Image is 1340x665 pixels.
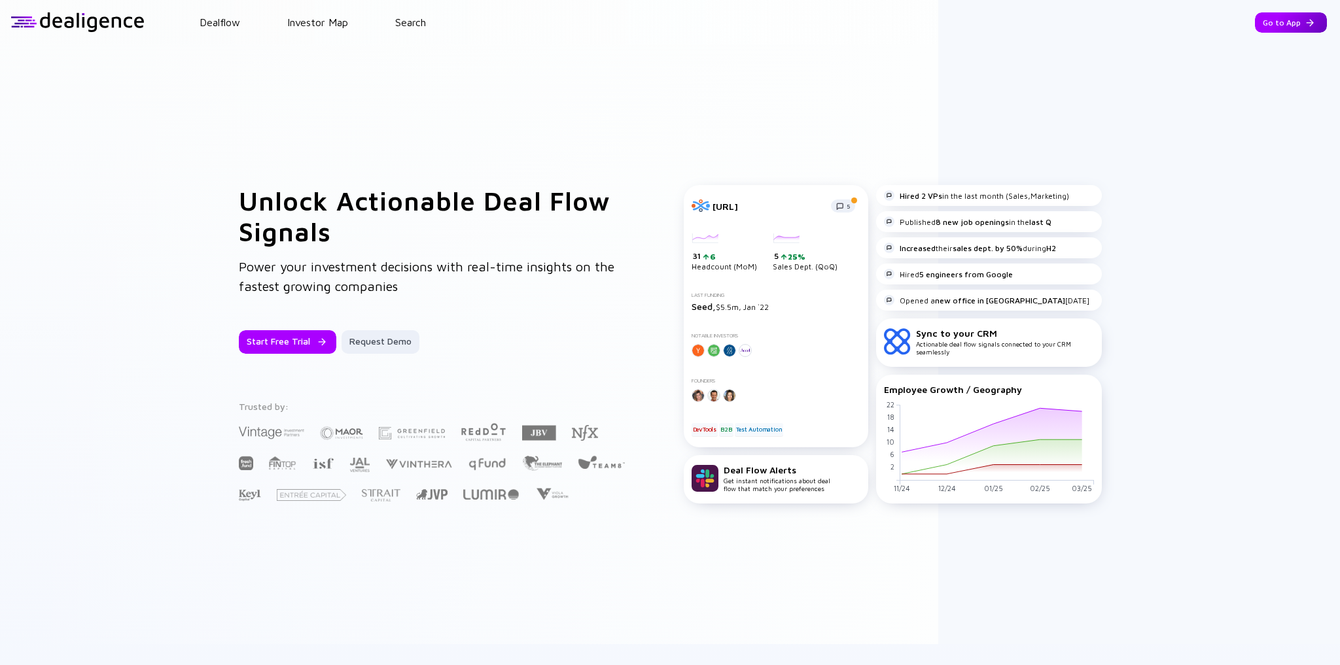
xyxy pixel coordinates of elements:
div: Actionable deal flow signals connected to your CRM seamlessly [916,328,1094,356]
strong: sales dept. by 50% [953,243,1023,253]
strong: new office in [GEOGRAPHIC_DATA] [935,296,1065,305]
div: in the last month (Sales,Marketing) [884,190,1069,201]
button: Go to App [1255,12,1327,33]
div: Test Automation [735,423,783,436]
div: Published in the [884,216,1051,227]
button: Request Demo [342,330,419,354]
tspan: 02/25 [1029,484,1049,492]
div: Founders [692,378,860,384]
img: JAL Ventures [349,458,370,472]
img: Vintage Investment Partners [239,425,304,440]
div: Notable Investors [692,333,860,339]
div: Deal Flow Alerts [724,464,830,475]
tspan: 11/24 [893,484,909,492]
div: B2B [719,423,733,436]
div: 25% [786,252,805,262]
img: Jerusalem Venture Partners [416,489,448,500]
button: Start Free Trial [239,330,336,354]
div: Opened a [DATE] [884,295,1089,305]
a: Dealflow [200,16,240,28]
div: $5.5m, Jan `22 [692,301,860,312]
div: Sales Dept. (QoQ) [773,233,837,271]
strong: Increased [900,243,936,253]
img: Greenfield Partners [379,427,445,439]
a: Search [395,16,426,28]
img: Key1 Capital [239,489,261,502]
img: Team8 [578,455,625,469]
tspan: 01/25 [983,484,1002,492]
strong: Hired 2 VPs [900,191,942,201]
div: 31 [693,251,757,262]
tspan: 12/24 [938,484,955,492]
img: Viola Growth [535,488,569,500]
div: DevTools [692,423,718,436]
span: Power your investment decisions with real-time insights on the fastest growing companies [239,259,614,294]
tspan: 6 [889,450,894,458]
h1: Unlock Actionable Deal Flow Signals [239,185,631,247]
div: their during [884,243,1056,253]
div: Headcount (MoM) [692,233,757,271]
strong: H2 [1046,243,1056,253]
div: Sync to your CRM [916,328,1094,339]
span: Seed, [692,301,716,312]
img: Strait Capital [362,489,400,502]
div: Trusted by: [239,401,627,412]
div: Last Funding [692,292,860,298]
div: Hired [884,269,1013,279]
tspan: 2 [890,462,894,471]
img: Entrée Capital [277,489,346,501]
div: Employee Growth / Geography [884,384,1094,395]
a: Investor Map [287,16,348,28]
tspan: 22 [886,400,894,409]
strong: 5 engineers from Google [919,269,1013,279]
img: NFX [572,425,598,441]
strong: 8 new job openings [936,217,1009,227]
img: Israel Secondary Fund [312,457,334,469]
div: 6 [709,252,716,262]
img: Maor Investments [320,422,363,444]
tspan: 10 [886,437,894,446]
img: FINTOP Capital [269,456,296,470]
tspan: 03/25 [1072,484,1092,492]
div: Get instant notifications about deal flow that match your preferences [724,464,830,492]
tspan: 14 [887,425,894,434]
div: [URL] [713,201,823,212]
strong: last Q [1029,217,1051,227]
img: Vinthera [385,458,452,470]
img: JBV Capital [522,424,556,441]
img: Lumir Ventures [463,489,519,500]
img: Red Dot Capital Partners [461,420,506,442]
img: The Elephant [522,456,562,471]
tspan: 18 [887,413,894,421]
div: 5 [774,251,837,262]
img: Q Fund [468,456,506,471]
